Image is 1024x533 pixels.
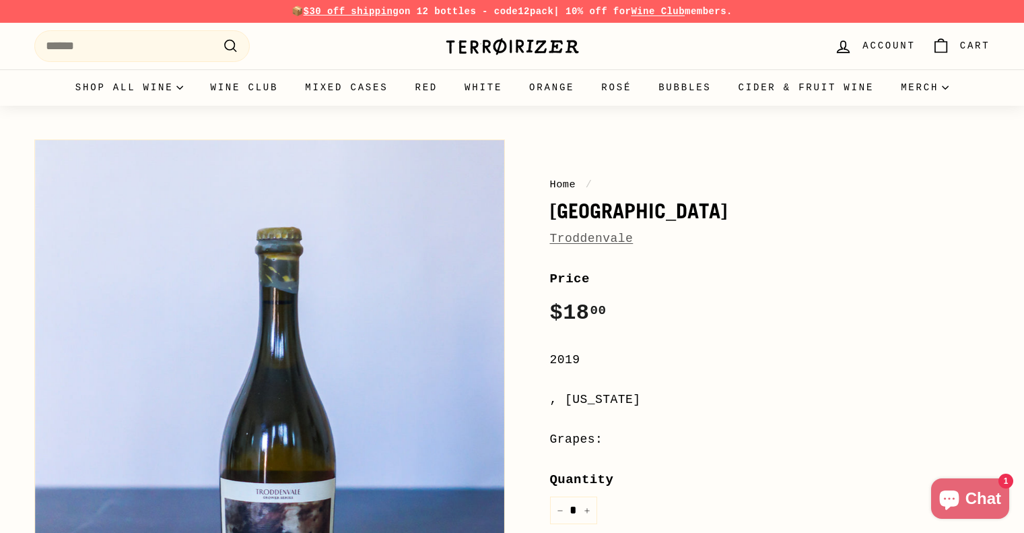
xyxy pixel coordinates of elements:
[927,478,1013,522] inbox-online-store-chat: Shopify online store chat
[631,6,685,17] a: Wine Club
[826,26,923,66] a: Account
[518,6,553,17] strong: 12pack
[550,350,990,370] div: 2019
[550,301,607,325] span: $18
[862,38,915,53] span: Account
[451,69,516,106] a: White
[590,303,606,318] sup: 00
[960,38,990,53] span: Cart
[197,69,292,106] a: Wine Club
[550,232,634,245] a: Troddenvale
[550,497,570,524] button: Reduce item quantity by one
[550,179,576,191] a: Home
[550,497,597,524] input: quantity
[550,199,990,222] h1: [GEOGRAPHIC_DATA]
[550,177,990,193] nav: breadcrumbs
[645,69,724,106] a: Bubbles
[292,69,401,106] a: Mixed Cases
[588,69,645,106] a: Rosé
[516,69,588,106] a: Orange
[725,69,888,106] a: Cider & Fruit Wine
[550,390,990,410] div: , [US_STATE]
[62,69,197,106] summary: Shop all wine
[924,26,998,66] a: Cart
[304,6,399,17] span: $30 off shipping
[550,430,990,449] div: Grapes:
[34,4,990,19] p: 📦 on 12 bottles - code | 10% off for members.
[550,269,990,289] label: Price
[577,497,597,524] button: Increase item quantity by one
[550,470,990,490] label: Quantity
[582,179,596,191] span: /
[7,69,1017,106] div: Primary
[887,69,962,106] summary: Merch
[401,69,451,106] a: Red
